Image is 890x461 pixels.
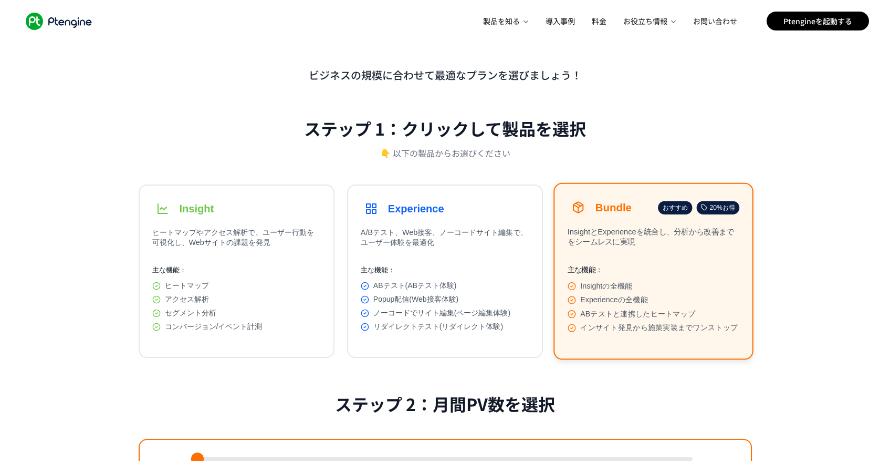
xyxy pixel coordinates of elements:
h2: ステップ 1：クリックして製品を選択 [304,116,586,140]
p: InsightとExperienceを統合し、分析から改善までをシームレスに実現 [568,227,740,252]
h3: Bundle [595,201,632,213]
h2: ステップ 2：月間PV数を選択 [335,392,555,416]
span: インサイト発見から施策実装までワンストップ [580,323,738,333]
span: 導入事例 [546,16,575,26]
p: 主な機能： [152,265,321,275]
div: 20%お得 [697,201,740,214]
p: ヒートマップやアクセス解析で、ユーザー行動を可視化し、Webサイトの課題を発見 [152,228,321,253]
span: ABテスト(ABテスト体験) [373,281,457,291]
span: 製品を知る [483,16,521,26]
button: Insightヒートマップやアクセス解析で、ユーザー行動を可視化し、Webサイトの課題を発見主な機能：ヒートマップアクセス解析セグメント分析コンバージョン/イベント計測 [139,185,334,358]
button: ExperienceA/Bテスト、Web接客、ノーコードサイト編集で、ユーザー体験を最適化主な機能：ABテスト(ABテスト体験)Popup配信(Web接客体験)ノーコードでサイト編集(ページ編集... [347,185,543,358]
span: Experienceの全機能 [580,295,648,305]
span: セグメント分析 [165,309,216,318]
span: アクセス解析 [165,295,209,304]
p: 主な機能： [361,265,529,275]
span: 料金 [592,16,606,26]
div: おすすめ [658,201,693,214]
h3: Insight [180,203,214,215]
span: ABテストと連携したヒートマップ [580,309,695,319]
p: ビジネスの規模に合わせて最適なプランを選びましょう！ [139,67,752,83]
span: ノーコードでサイト編集(ページ編集体験) [373,309,510,318]
span: コンバージョン/イベント計測 [165,322,263,332]
a: Ptengineを起動する [767,12,869,30]
span: Popup配信(Web接客体験) [373,295,458,304]
h3: Experience [388,203,444,215]
p: 主な機能： [568,265,740,275]
span: ヒートマップ [165,281,209,291]
p: A/Bテスト、Web接客、ノーコードサイト編集で、ユーザー体験を最適化 [361,228,529,253]
span: リダイレクトテスト(リダイレクト体験) [373,322,503,332]
span: Insightの全機能 [580,281,632,291]
button: Bundleおすすめ20%お得InsightとExperienceを統合し、分析から改善までをシームレスに実現主な機能：Insightの全機能Experienceの全機能ABテストと連携したヒー... [553,183,753,360]
span: お問い合わせ [693,16,737,26]
span: お役立ち情報 [623,16,668,26]
p: 👇 以下の製品からお選びください [380,142,510,155]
